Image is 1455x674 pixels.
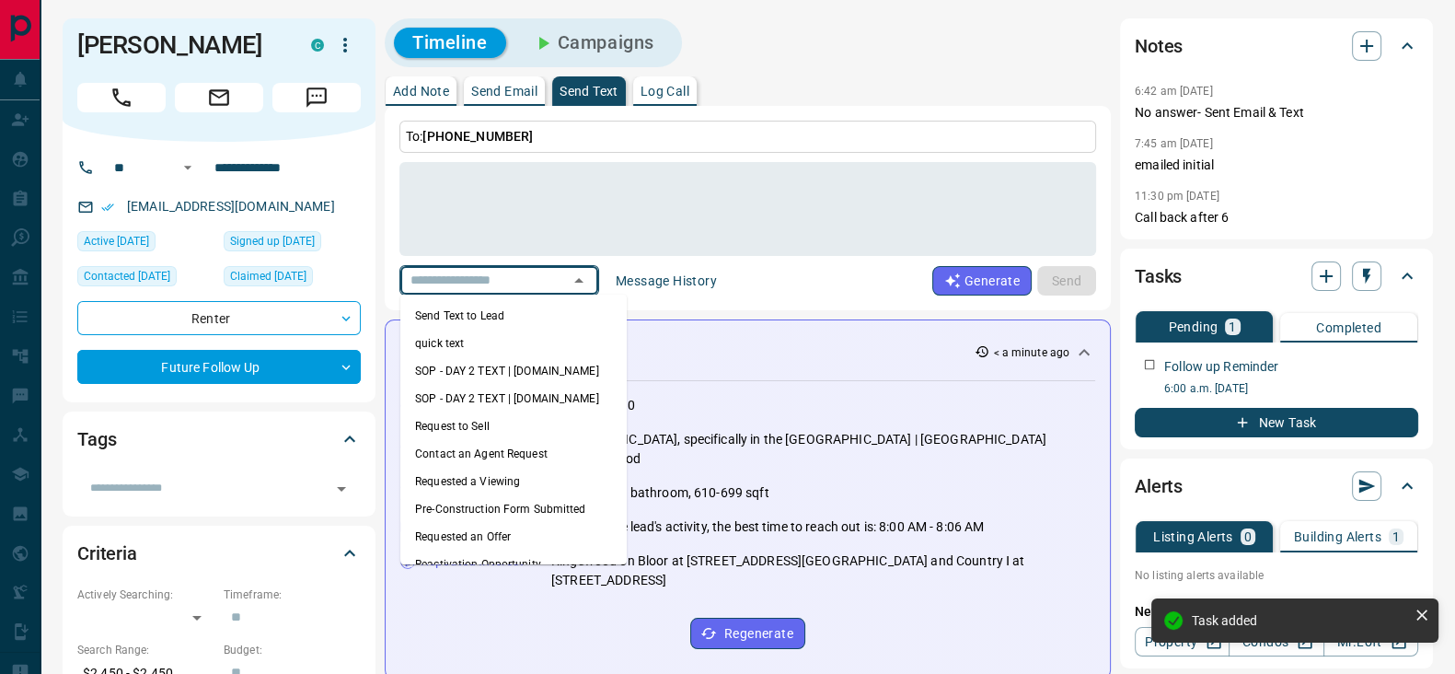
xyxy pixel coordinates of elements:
[400,335,1095,369] div: Activity Summary< a minute ago
[690,618,805,649] button: Regenerate
[1294,530,1381,543] p: Building Alerts
[400,330,627,357] li: quick text
[641,85,689,98] p: Log Call
[551,552,1095,590] p: Kingswood on Bloor at [STREET_ADDRESS][GEOGRAPHIC_DATA] and Country Ⅰ at [STREET_ADDRESS]
[77,417,361,461] div: Tags
[400,551,627,578] li: Reactivation Opportunity
[77,350,361,384] div: Future Follow Up
[422,129,533,144] span: [PHONE_NUMBER]
[77,642,214,658] p: Search Range:
[230,232,315,250] span: Signed up [DATE]
[400,440,627,468] li: Contact an Agent Request
[101,201,114,214] svg: Email Verified
[1135,85,1213,98] p: 6:42 am [DATE]
[1135,156,1418,175] p: emailed initial
[1135,190,1219,203] p: 11:30 pm [DATE]
[84,232,149,250] span: Active [DATE]
[224,266,361,292] div: Thu Jan 19 2023
[230,267,306,285] span: Claimed [DATE]
[84,267,170,285] span: Contacted [DATE]
[1316,321,1381,334] p: Completed
[77,301,361,335] div: Renter
[1135,627,1230,657] a: Property
[1135,602,1418,622] p: New Alert:
[566,268,592,294] button: Close
[400,413,627,440] li: Request to Sell
[177,157,199,179] button: Open
[394,28,506,58] button: Timeline
[1135,408,1418,437] button: New Task
[1135,24,1418,68] div: Notes
[514,28,673,58] button: Campaigns
[400,385,627,413] li: SOP - DAY 2 TEXT | [DOMAIN_NAME]
[1229,320,1236,333] p: 1
[1135,471,1183,501] h2: Alerts
[560,85,618,98] p: Send Text
[1164,380,1418,397] p: 6:00 a.m. [DATE]
[1135,567,1418,584] p: No listing alerts available
[311,39,324,52] div: condos.ca
[77,30,283,60] h1: [PERSON_NAME]
[175,83,263,112] span: Email
[224,231,361,257] div: Thu Aug 23 2018
[77,424,116,454] h2: Tags
[399,121,1096,153] p: To:
[1164,357,1278,377] p: Follow up Reminder
[127,199,335,214] a: [EMAIL_ADDRESS][DOMAIN_NAME]
[77,539,137,568] h2: Criteria
[224,642,361,658] p: Budget:
[400,523,627,551] li: Requested an Offer
[400,495,627,523] li: Pre-Construction Form Submitted
[551,517,984,537] p: Based on the lead's activity, the best time to reach out is: 8:00 AM - 8:06 AM
[400,468,627,495] li: Requested a Viewing
[993,344,1069,361] p: < a minute ago
[551,430,1095,469] p: [GEOGRAPHIC_DATA], specifically in the [GEOGRAPHIC_DATA] | [GEOGRAPHIC_DATA] neighbourhood
[1135,31,1183,61] h2: Notes
[224,587,361,603] p: Timeframe:
[1392,530,1400,543] p: 1
[1153,530,1233,543] p: Listing Alerts
[400,302,627,330] li: Send Text to Lead
[1135,103,1418,122] p: No answer- Sent Email & Text
[1192,613,1407,628] div: Task added
[400,357,627,385] li: SOP - DAY 2 TEXT | [DOMAIN_NAME]
[1135,254,1418,298] div: Tasks
[77,587,214,603] p: Actively Searching:
[1244,530,1252,543] p: 0
[77,531,361,575] div: Criteria
[605,266,728,296] button: Message History
[77,83,166,112] span: Call
[471,85,537,98] p: Send Email
[272,83,361,112] span: Message
[77,231,214,257] div: Wed Mar 12 2025
[1135,137,1213,150] p: 7:45 am [DATE]
[1135,208,1418,227] p: Call back after 6
[1168,320,1218,333] p: Pending
[932,266,1032,296] button: Generate
[1135,261,1182,291] h2: Tasks
[393,85,449,98] p: Add Note
[77,266,214,292] div: Sat Mar 01 2025
[551,483,769,503] p: 1 bedroom, 1 bathroom, 610-699 sqft
[329,476,354,502] button: Open
[1135,464,1418,508] div: Alerts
